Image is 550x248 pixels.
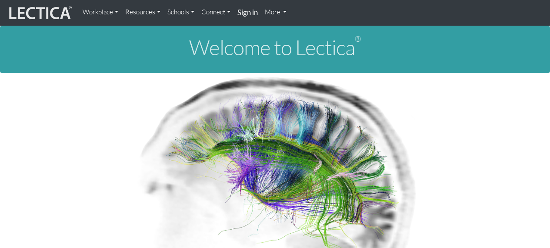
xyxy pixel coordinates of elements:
[7,36,543,59] h1: Welcome to Lectica
[164,3,198,21] a: Schools
[79,3,122,21] a: Workplace
[234,3,261,22] a: Sign in
[237,8,258,17] strong: Sign in
[7,5,72,21] img: lecticalive
[198,3,234,21] a: Connect
[355,34,361,44] sup: ®
[261,3,290,21] a: More
[122,3,164,21] a: Resources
